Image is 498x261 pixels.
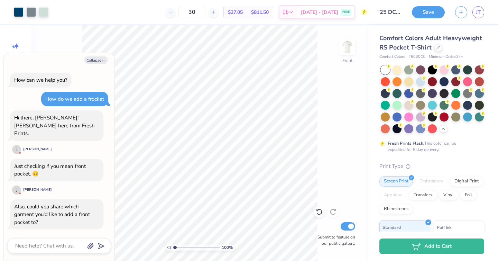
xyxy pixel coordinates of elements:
[12,145,21,154] div: J
[301,9,338,16] span: [DATE] - [DATE]
[412,6,445,18] button: Save
[23,147,52,152] div: [PERSON_NAME]
[14,163,86,178] div: Just checking if you mean front pocket. 😊
[340,40,354,54] img: Front
[439,190,458,200] div: Vinyl
[472,6,484,18] a: JT
[12,234,21,243] div: J
[342,57,352,64] div: Front
[415,176,448,187] div: Embroidery
[379,176,413,187] div: Screen Print
[476,8,481,16] span: JT
[373,5,407,19] input: Untitled Design
[388,140,473,153] div: This color can be expedited for 5 day delivery.
[382,224,401,231] span: Standard
[379,190,407,200] div: Applique
[408,54,425,60] span: # 6030CC
[14,203,90,226] div: Also, could you share which garment you'd like to add a front pocket to?
[379,204,413,214] div: Rhinestones
[409,190,437,200] div: Transfers
[23,187,52,192] div: [PERSON_NAME]
[178,6,205,18] input: – –
[12,186,21,195] div: J
[314,234,355,246] label: Submit to feature on our public gallery.
[342,10,350,15] span: FREE
[222,244,233,251] span: 100 %
[251,9,269,16] span: $811.50
[437,224,451,231] span: Puff Ink
[84,56,108,64] button: Collapse
[379,238,484,254] button: Add to Cart
[379,34,482,52] span: Comfort Colors Adult Heavyweight RS Pocket T-Shirt
[379,54,405,60] span: Comfort Colors
[14,114,95,137] div: Hi there, [PERSON_NAME]! [PERSON_NAME] here from Fresh Prints.
[450,176,483,187] div: Digital Print
[379,162,484,170] div: Print Type
[429,54,463,60] span: Minimum Order: 24 +
[8,51,24,57] span: Image AI
[228,9,243,16] span: $27.05
[14,76,67,83] div: How can we help you?
[45,96,104,102] div: How do we add a frocket
[460,190,477,200] div: Foil
[388,141,424,146] strong: Fresh Prints Flash:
